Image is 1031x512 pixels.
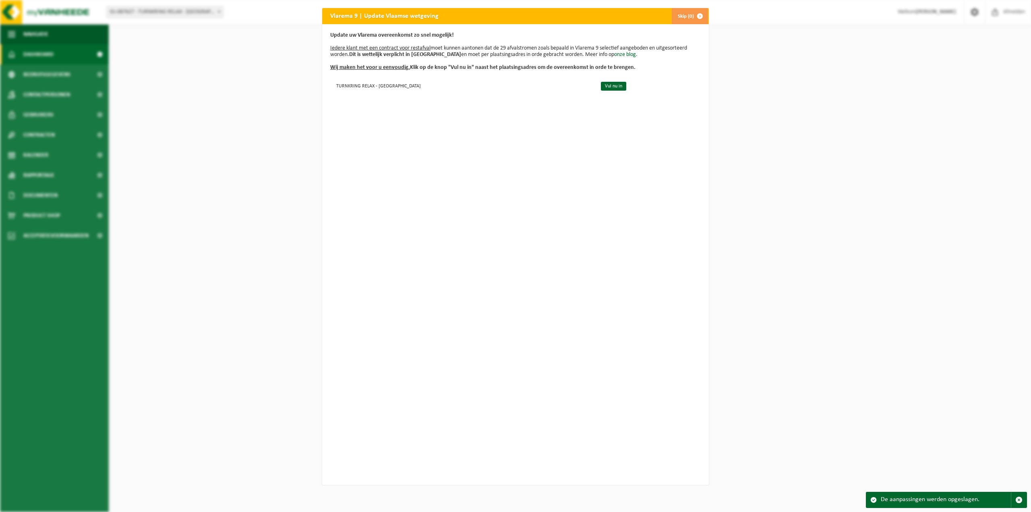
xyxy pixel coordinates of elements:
a: onze blog. [614,52,638,58]
b: Klik op de knop "Vul nu in" naast het plaatsingsadres om de overeenkomst in orde te brengen. [330,64,636,70]
p: moet kunnen aantonen dat de 29 afvalstromen zoals bepaald in Vlarema 9 selectief aangeboden en ui... [330,32,701,71]
b: Update uw Vlarema overeenkomst zo snel mogelijk! [330,32,454,38]
b: Dit is wettelijk verplicht in [GEOGRAPHIC_DATA] [349,52,461,58]
u: Iedere klant met een contract voor restafval [330,45,431,51]
a: Vul nu in [601,82,626,91]
td: TURNKRING RELAX - [GEOGRAPHIC_DATA] [330,79,594,92]
u: Wij maken het voor u eenvoudig. [330,64,410,70]
h2: Vlarema 9 | Update Vlaamse wetgeving [322,8,447,23]
button: Skip (0) [671,8,708,24]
